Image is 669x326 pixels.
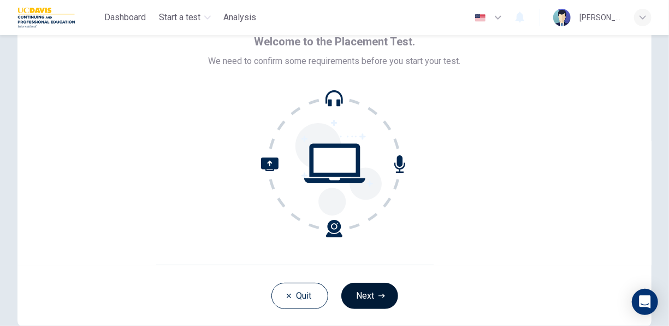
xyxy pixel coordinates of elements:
[209,55,461,68] span: We need to confirm some requirements before you start your test.
[224,11,257,24] span: Analysis
[632,289,658,315] div: Open Intercom Messenger
[159,11,201,24] span: Start a test
[553,9,571,26] img: Profile picture
[104,11,146,24] span: Dashboard
[17,7,100,28] a: UC Davis logo
[254,33,415,50] span: Welcome to the Placement Test.
[579,11,621,24] div: [PERSON_NAME]
[220,8,261,27] button: Analysis
[473,14,487,22] img: en
[271,283,328,309] button: Quit
[17,7,75,28] img: UC Davis logo
[100,8,150,27] button: Dashboard
[155,8,215,27] button: Start a test
[341,283,398,309] button: Next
